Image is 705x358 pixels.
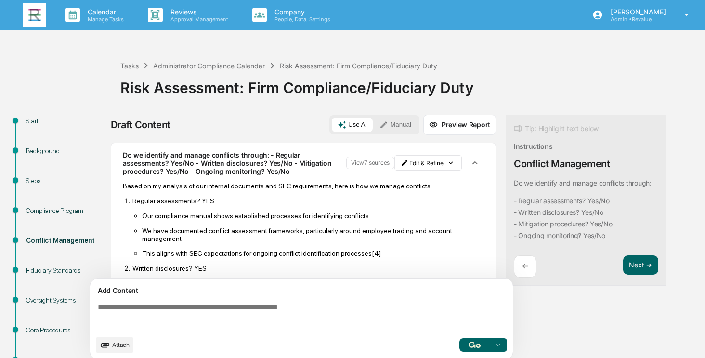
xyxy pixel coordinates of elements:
div: Conflict Management [514,158,610,170]
div: Oversight Systems [26,295,105,305]
img: Go [469,342,480,348]
div: Tasks [120,62,139,70]
p: Reviews [163,8,233,16]
p: Regular assessments? YES [132,197,484,205]
span: Attach [112,341,130,348]
p: This aligns with SEC expectations for ongoing conflict identification processes[4] [142,250,484,257]
div: Fiduciary Standards [26,265,105,276]
p: We have documented conflict assessment frameworks, particularly around employee trading and accou... [142,227,484,242]
div: Start [26,116,105,126]
div: Risk Assessment: Firm Compliance/Fiduciary Duty [120,71,700,96]
code: - Regular assessments? Yes/No - Written disclosures? Yes/No - Mitigation procedures? Yes/No - Ong... [514,195,652,241]
button: upload document [96,337,133,353]
p: Written disclosures? YES [132,265,484,272]
p: Manage Tasks [80,16,129,23]
div: Instructions [514,142,553,150]
button: Preview Report [423,115,496,135]
button: Next ➔ [623,255,658,275]
p: Our compliance manual shows established processes for identifying conflicts [142,212,484,220]
button: View7 sources [346,157,394,169]
p: [PERSON_NAME] [603,8,671,16]
button: Manual [374,118,417,132]
div: Compliance Program [26,206,105,216]
div: Tip: Highlight text below [514,123,599,134]
div: Draft Content [111,119,170,131]
div: Administrator Compliance Calendar [153,62,265,70]
button: Go [459,338,490,352]
p: Admin • Revalue [603,16,671,23]
p: Approval Management [163,16,233,23]
img: logo [23,3,46,27]
p: Based on my analysis of our internal documents and SEC requirements, here is how we manage confli... [123,182,484,190]
div: Add Content [96,285,507,296]
iframe: Open customer support [674,326,700,352]
p: Do we identify and manage conflicts through: [514,179,652,187]
div: Risk Assessment: Firm Compliance/Fiduciary Duty [280,62,437,70]
button: Use AI [332,118,373,132]
p: People, Data, Settings [267,16,335,23]
button: Edit & Refine [394,155,462,171]
div: Steps [26,176,105,186]
p: Company [267,8,335,16]
div: Core Procedures [26,325,105,335]
div: Conflict Management [26,236,105,246]
p: ← [522,262,528,271]
div: Background [26,146,105,156]
p: Do we identify and manage conflicts through: - Regular assessments? Yes/No - Written disclosures?... [123,151,340,175]
p: Calendar [80,8,129,16]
